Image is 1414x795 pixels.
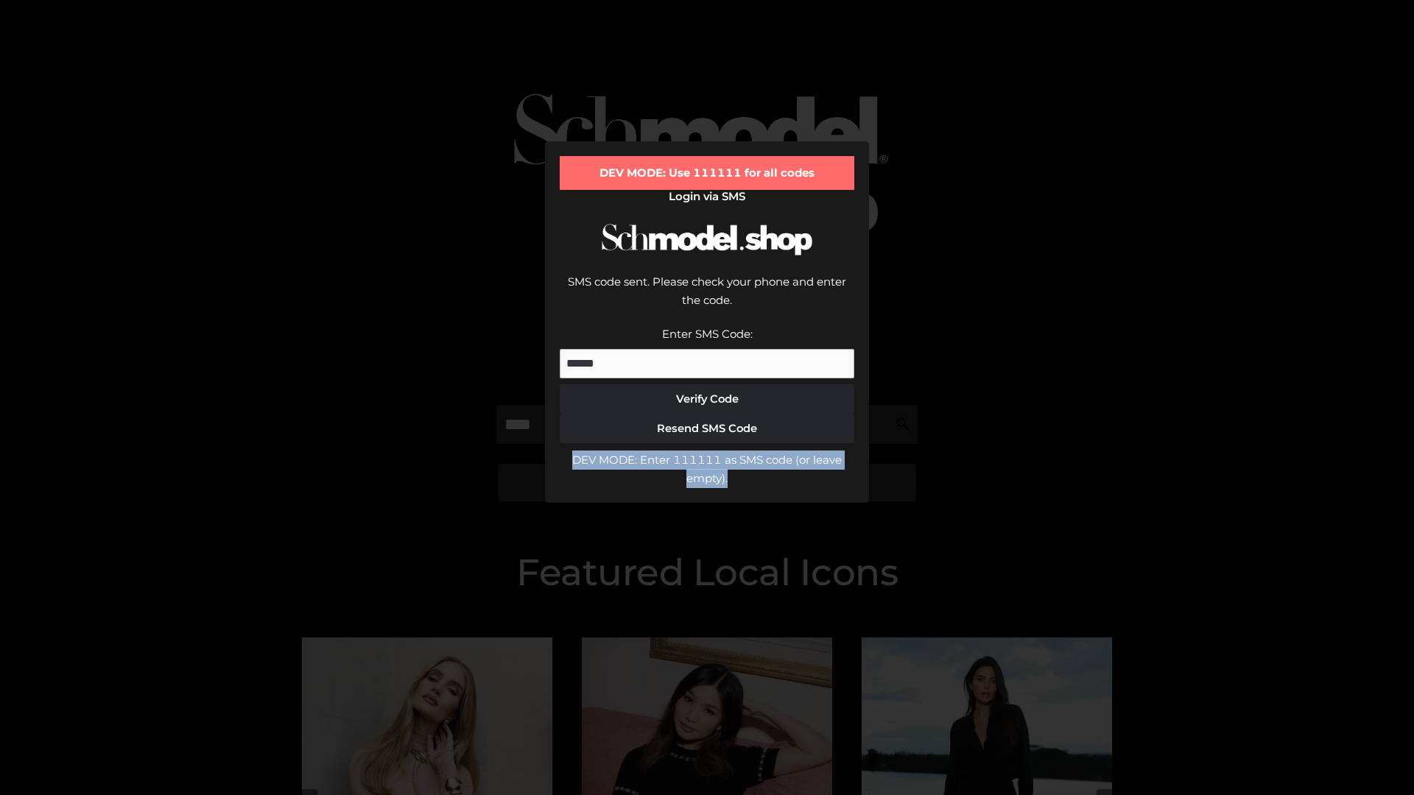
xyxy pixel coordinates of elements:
div: DEV MODE: Use 111111 for all codes [560,156,854,190]
div: SMS code sent. Please check your phone and enter the code. [560,272,854,325]
button: Verify Code [560,384,854,414]
div: DEV MODE: Enter 111111 as SMS code (or leave empty). [560,451,854,488]
label: Enter SMS Code: [662,327,753,341]
button: Resend SMS Code [560,414,854,443]
h2: Login via SMS [560,190,854,203]
img: Schmodel Logo [597,211,817,269]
